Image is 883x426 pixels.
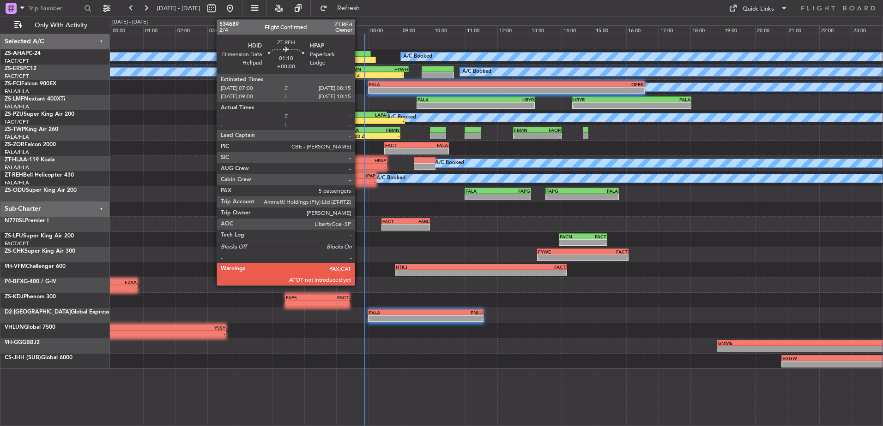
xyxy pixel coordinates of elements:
[337,158,361,163] div: HDID
[498,188,530,194] div: FAPG
[582,194,618,200] div: -
[787,25,819,34] div: 21:00
[537,127,561,133] div: FAOR
[5,188,26,193] span: ZS-ODU
[5,149,29,156] a: FALA/HLA
[317,301,349,306] div: -
[369,310,426,315] div: FALA
[560,234,583,239] div: FACN
[426,310,483,315] div: FNLU
[417,142,448,148] div: FALA
[362,164,386,169] div: -
[278,234,301,239] div: FACN
[382,225,406,230] div: -
[530,25,562,34] div: 13:00
[5,112,74,117] a: ZS-PZUSuper King Air 200
[76,279,137,285] div: FZAA
[506,88,644,93] div: -
[5,112,24,117] span: ZS-PZU
[396,270,481,276] div: -
[5,240,29,247] a: FACT/CPT
[5,157,54,163] a: ZT-HLAA-119 Koala
[5,66,23,71] span: ZS-ERS
[272,25,304,34] div: 05:00
[632,97,690,102] div: FALA
[5,164,29,171] a: FALA/HLA
[5,264,26,269] span: 9H-VFM
[290,118,347,124] div: 05:33 Z
[5,294,56,300] a: ZS-KDJPhenom 300
[417,103,476,108] div: -
[5,127,25,132] span: ZS-TWP
[5,66,36,71] a: ZS-ERSPC12
[560,240,583,245] div: -
[403,50,432,64] div: A/C Booked
[514,127,538,133] div: FBMN
[5,103,29,110] a: FALA/HLA
[5,134,29,141] a: FALA/HLA
[417,148,448,154] div: -
[5,309,71,315] span: D2-[GEOGRAPHIC_DATA]
[5,96,65,102] a: ZS-LMFNextant 400XTi
[356,179,375,184] div: -
[347,118,404,124] div: -
[382,219,406,224] div: FACT
[5,218,25,224] span: N770SL
[626,25,659,34] div: 16:00
[690,25,723,34] div: 18:00
[5,188,77,193] a: ZS-ODUSuper King Air 200
[5,73,29,80] a: FACT/CPT
[718,346,871,352] div: -
[24,22,97,29] span: Only With Activity
[718,340,871,346] div: GMME
[466,194,498,200] div: -
[5,142,24,148] span: ZS-ZOR
[5,294,24,300] span: ZS-KDJ
[240,25,272,34] div: 04:00
[24,325,225,331] div: YSSY
[337,179,356,184] div: -
[5,88,29,95] a: FALA/HLA
[175,25,208,34] div: 02:00
[743,5,774,14] div: Quick Links
[396,264,481,270] div: HTKJ
[348,133,374,139] div: 07:20 Z
[538,249,583,254] div: FYWE
[343,72,373,78] div: 07:12 Z
[5,325,24,330] span: VHLUN
[111,25,143,34] div: 00:00
[582,188,618,194] div: FALA
[5,51,25,56] span: ZS-AHA
[10,18,100,33] button: Only With Activity
[286,301,317,306] div: -
[5,248,75,254] a: ZS-CHKSuper King Air 300
[481,270,566,276] div: -
[5,233,23,239] span: ZS-LFU
[5,172,74,178] a: ZT-REHBell Helicopter 430
[506,82,644,87] div: OERK
[5,157,23,163] span: ZT-HLA
[5,325,55,330] a: VHLUNGlobal 7500
[378,66,408,72] div: FYWH
[337,173,356,178] div: HDID
[336,25,369,34] div: 07:00
[433,25,465,34] div: 10:00
[583,240,606,245] div: -
[659,25,691,34] div: 17:00
[724,1,792,16] button: Quick Links
[632,103,690,108] div: -
[562,25,594,34] div: 14:00
[401,25,433,34] div: 09:00
[426,316,483,321] div: -
[157,4,200,12] span: [DATE] - [DATE]
[286,295,317,300] div: FAPS
[348,66,378,72] div: FBMN
[5,233,74,239] a: ZS-LFUSuper King Air 200
[476,103,534,108] div: -
[374,133,399,139] div: -
[272,112,329,118] div: FACT
[317,295,349,300] div: FACT
[329,5,368,12] span: Refresh
[755,25,787,34] div: 20:00
[5,340,40,345] a: 9H-GGGBBJ2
